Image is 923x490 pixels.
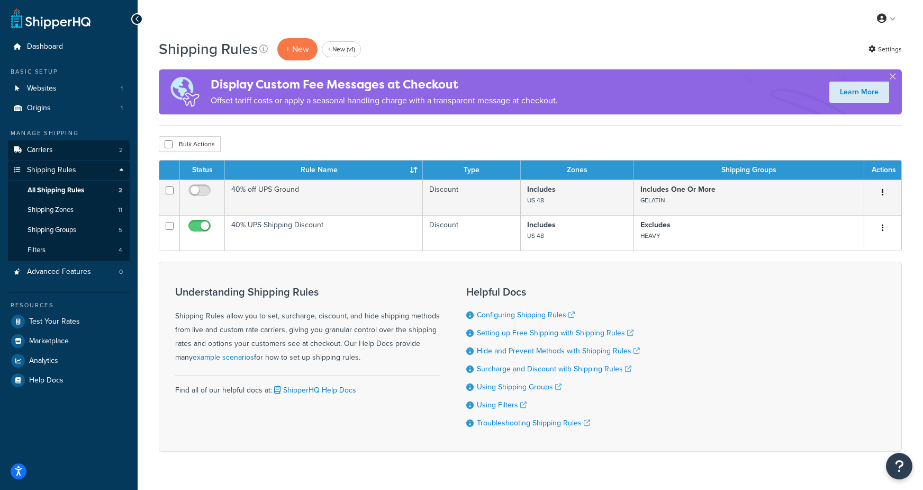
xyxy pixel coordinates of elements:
[477,363,631,375] a: Surcharge and Discount with Shipping Rules
[29,337,69,346] span: Marketplace
[477,309,575,320] a: Configuring Shipping Rules
[322,41,361,57] a: + New (v1)
[119,186,122,195] span: 2
[175,375,440,397] div: Find all of our helpful docs at:
[29,376,64,385] span: Help Docs
[8,140,130,160] li: Carriers
[8,332,130,351] a: Marketplace
[829,82,889,103] a: Learn More
[640,195,665,205] small: GELATIN
[8,200,130,220] a: Shipping Zones 11
[527,184,556,195] strong: Includes
[272,385,356,396] a: ShipperHQ Help Docs
[527,219,556,230] strong: Includes
[423,161,521,180] th: Type
[8,262,130,282] li: Advanced Features
[27,268,91,277] span: Advanced Features
[864,161,901,180] th: Actions
[640,184,716,195] strong: Includes One Or More
[640,219,671,230] strong: Excludes
[159,136,221,152] button: Bulk Actions
[28,206,74,215] span: Shipping Zones
[8,200,130,220] li: Shipping Zones
[423,215,521,251] td: Discount
[8,67,130,76] div: Basic Setup
[466,286,640,298] h3: Helpful Docs
[121,84,123,93] span: 1
[175,286,440,364] div: Shipping Rules allow you to set, surcharge, discount, and hide shipping methods from live and cus...
[27,84,57,93] span: Websites
[159,69,211,114] img: duties-banner-06bc72dcb5fe05cb3f9472aba00be2ae8eb53ab6f0d8bb03d382ba314ac3c341.png
[27,146,53,155] span: Carriers
[8,79,130,99] li: Websites
[225,215,423,251] td: 40% UPS Shipping Discount
[8,220,130,240] li: Shipping Groups
[477,417,590,429] a: Troubleshooting Shipping Rules
[868,42,902,57] a: Settings
[119,146,123,155] span: 2
[640,231,660,240] small: HEAVY
[119,226,122,235] span: 5
[423,180,521,215] td: Discount
[477,381,562,393] a: Using Shipping Groups
[634,161,864,180] th: Shipping Groups
[28,186,84,195] span: All Shipping Rules
[159,39,258,59] h1: Shipping Rules
[8,161,130,180] a: Shipping Rules
[27,166,76,175] span: Shipping Rules
[521,161,634,180] th: Zones
[225,180,423,215] td: 40% off UPS Ground
[8,262,130,282] a: Advanced Features 0
[11,8,91,29] a: ShipperHQ Home
[211,93,558,108] p: Offset tariff costs or apply a seasonal handling charge with a transparent message at checkout.
[27,42,63,51] span: Dashboard
[8,240,130,260] a: Filters 4
[118,206,122,215] span: 11
[8,129,130,138] div: Manage Shipping
[8,351,130,370] a: Analytics
[8,99,130,118] li: Origins
[8,79,130,99] a: Websites 1
[8,140,130,160] a: Carriers 2
[193,352,254,363] a: example scenarios
[477,327,634,338] a: Setting up Free Shipping with Shipping Rules
[8,220,130,240] a: Shipping Groups 5
[225,161,423,180] th: Rule Name : activate to sort column ascending
[8,301,130,310] div: Resources
[277,38,318,60] p: + New
[477,345,640,357] a: Hide and Prevent Methods with Shipping Rules
[886,453,912,479] button: Open Resource Center
[477,399,527,411] a: Using Filters
[8,240,130,260] li: Filters
[8,312,130,331] a: Test Your Rates
[8,181,130,200] li: All Shipping Rules
[8,99,130,118] a: Origins 1
[28,226,76,235] span: Shipping Groups
[119,246,122,255] span: 4
[527,231,544,240] small: US 48
[8,371,130,390] a: Help Docs
[527,195,544,205] small: US 48
[119,268,123,277] span: 0
[29,357,58,366] span: Analytics
[8,37,130,57] a: Dashboard
[28,246,46,255] span: Filters
[8,161,130,261] li: Shipping Rules
[27,104,51,113] span: Origins
[29,317,80,326] span: Test Your Rates
[180,161,225,180] th: Status
[121,104,123,113] span: 1
[8,181,130,200] a: All Shipping Rules 2
[175,286,440,298] h3: Understanding Shipping Rules
[211,76,558,93] h4: Display Custom Fee Messages at Checkout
